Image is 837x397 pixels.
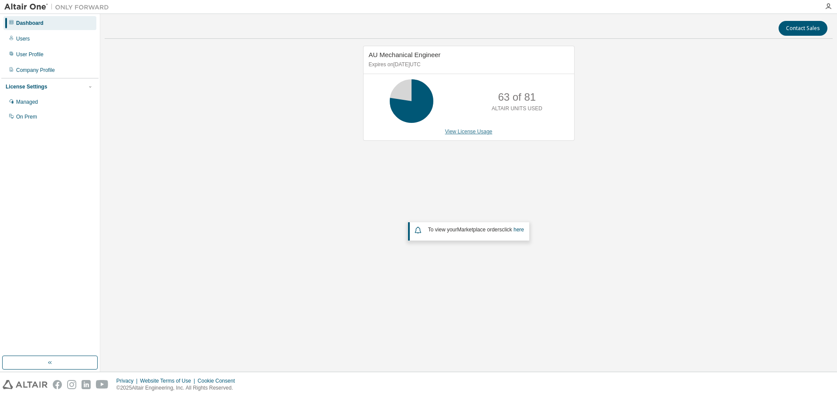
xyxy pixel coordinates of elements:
[498,90,536,105] p: 63 of 81
[197,377,240,384] div: Cookie Consent
[96,380,109,389] img: youtube.svg
[16,20,44,27] div: Dashboard
[16,67,55,74] div: Company Profile
[4,3,113,11] img: Altair One
[6,83,47,90] div: License Settings
[16,113,37,120] div: On Prem
[116,377,140,384] div: Privacy
[16,35,30,42] div: Users
[140,377,197,384] div: Website Terms of Use
[514,227,524,233] a: here
[53,380,62,389] img: facebook.svg
[369,61,567,68] p: Expires on [DATE] UTC
[492,105,542,112] p: ALTAIR UNITS USED
[457,227,502,233] em: Marketplace orders
[369,51,441,58] span: AU Mechanical Engineer
[82,380,91,389] img: linkedin.svg
[428,227,524,233] span: To view your click
[16,98,38,105] div: Managed
[16,51,44,58] div: User Profile
[779,21,827,36] button: Contact Sales
[445,129,493,135] a: View License Usage
[116,384,240,392] p: © 2025 Altair Engineering, Inc. All Rights Reserved.
[67,380,76,389] img: instagram.svg
[3,380,48,389] img: altair_logo.svg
